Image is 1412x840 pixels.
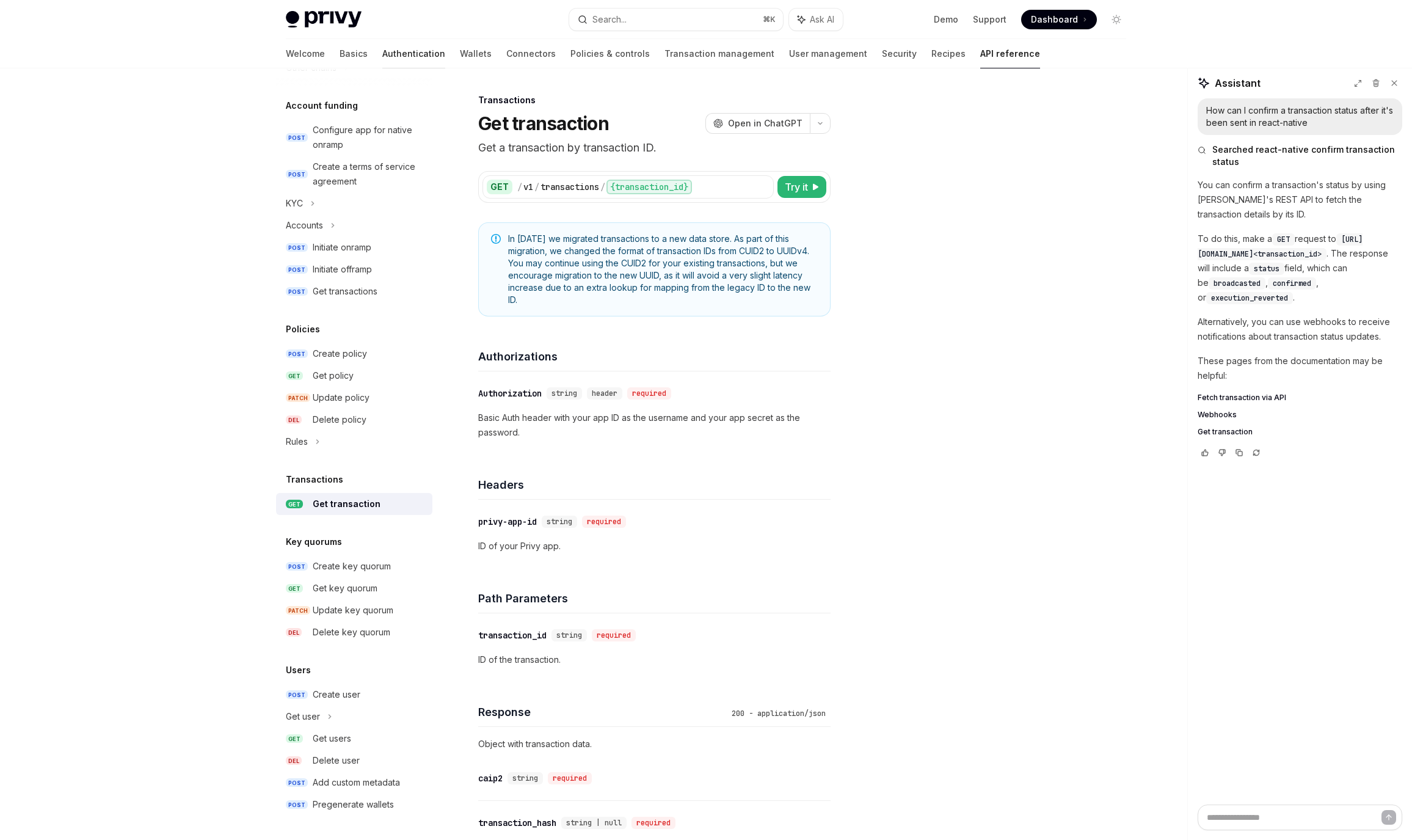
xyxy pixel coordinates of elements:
[276,280,432,302] a: POSTGet transactions
[508,233,818,306] span: In [DATE] we migrated transactions to a new data store. As part of this migration, we changed the...
[276,794,432,816] a: POSTPregenerate wallets
[286,472,343,487] h5: Transactions
[286,196,303,211] div: KYC
[777,176,826,198] button: Try it
[286,734,303,743] span: GET
[276,555,432,577] a: POSTCreate key quorum
[789,9,843,31] button: Ask AI
[592,629,636,641] div: required
[276,750,432,772] a: DELDelete user
[551,389,577,398] span: string
[286,434,308,449] div: Rules
[286,133,308,142] span: POST
[789,39,867,68] a: User management
[556,630,582,640] span: string
[1212,144,1402,168] span: Searched react-native confirm transaction status
[1031,13,1078,26] span: Dashboard
[286,709,320,724] div: Get user
[313,687,360,702] div: Create user
[286,243,308,252] span: POST
[276,409,432,431] a: DELDelete policy
[313,797,394,812] div: Pregenerate wallets
[286,584,303,593] span: GET
[313,123,425,152] div: Configure app for native onramp
[286,562,308,571] span: POST
[727,707,831,720] div: 200 - application/json
[286,500,303,509] span: GET
[313,240,371,255] div: Initiate onramp
[286,393,310,403] span: PATCH
[1021,10,1097,29] a: Dashboard
[1198,144,1402,168] button: Searched react-native confirm transaction status
[286,371,303,381] span: GET
[286,170,308,179] span: POST
[286,265,308,274] span: POST
[478,139,831,156] p: Get a transaction by transaction ID.
[569,9,783,31] button: Search...⌘K
[705,113,810,134] button: Open in ChatGPT
[276,365,432,387] a: GETGet policy
[286,349,308,359] span: POST
[313,368,354,383] div: Get policy
[810,13,834,26] span: Ask AI
[276,772,432,794] a: POSTAdd custom metadata
[1214,279,1261,288] span: broadcasted
[763,15,776,24] span: ⌘ K
[1273,279,1311,288] span: confirmed
[606,180,692,194] div: {transaction_id}
[276,577,432,599] a: GETGet key quorum
[313,284,377,299] div: Get transactions
[478,387,542,400] div: Authorization
[286,39,325,68] a: Welcome
[313,775,400,790] div: Add custom metadata
[286,98,358,113] h5: Account funding
[313,581,377,596] div: Get key quorum
[785,180,808,194] span: Try it
[286,218,323,233] div: Accounts
[276,119,432,156] a: POSTConfigure app for native onramp
[592,12,627,27] div: Search...
[286,606,310,615] span: PATCH
[506,39,556,68] a: Connectors
[313,559,391,574] div: Create key quorum
[478,348,831,365] h4: Authorizations
[627,387,671,400] div: required
[728,117,802,130] span: Open in ChatGPT
[534,181,539,193] div: /
[478,112,609,134] h1: Get transaction
[478,629,547,641] div: transaction_id
[286,535,342,549] h5: Key quorums
[1198,354,1402,383] p: These pages from the documentation may be helpful:
[478,817,556,829] div: transaction_hash
[478,94,831,106] div: Transactions
[491,234,501,244] svg: Note
[1254,264,1279,274] span: status
[276,343,432,365] a: POSTCreate policy
[276,236,432,258] a: POSTInitiate onramp
[973,13,1006,26] a: Support
[286,11,362,28] img: light logo
[313,159,425,189] div: Create a terms of service agreement
[566,818,622,828] span: string | null
[286,690,308,699] span: POST
[570,39,650,68] a: Policies & controls
[1215,76,1261,90] span: Assistant
[1198,232,1402,305] p: To do this, make a request to . The response will include a field, which can be , , or .
[548,772,592,784] div: required
[1198,315,1402,344] p: Alternatively, you can use webhooks to receive notifications about transaction status updates.
[276,156,432,192] a: POSTCreate a terms of service agreement
[313,625,390,640] div: Delete key quorum
[286,756,302,765] span: DEL
[592,389,617,398] span: header
[1198,235,1363,259] span: [URL][DOMAIN_NAME]<transaction_id>
[340,39,368,68] a: Basics
[582,516,626,528] div: required
[478,704,727,720] h4: Response
[631,817,675,829] div: required
[313,412,366,427] div: Delete policy
[1381,810,1396,825] button: Send message
[1211,293,1288,303] span: execution_reverted
[313,262,372,277] div: Initiate offramp
[286,778,308,787] span: POST
[1107,10,1126,29] button: Toggle dark mode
